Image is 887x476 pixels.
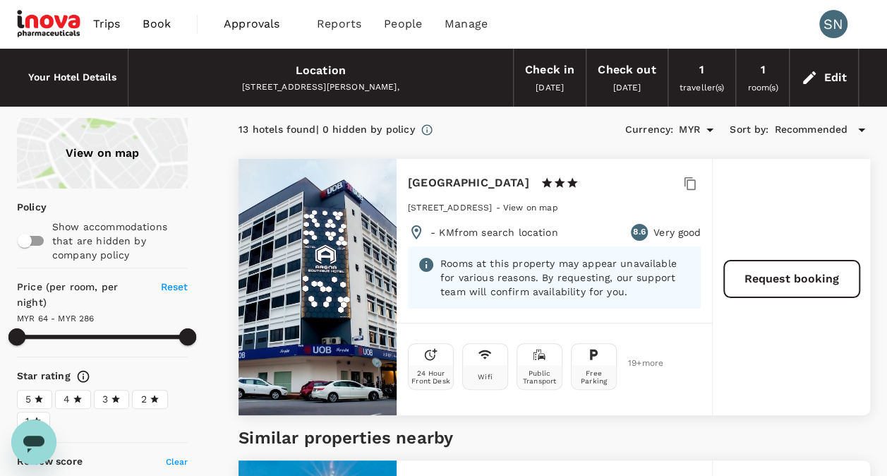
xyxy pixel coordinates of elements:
[520,369,559,385] div: Public Transport
[25,414,29,429] span: 1
[408,173,529,193] h6: [GEOGRAPHIC_DATA]
[536,83,564,93] span: [DATE]
[93,16,121,32] span: Trips
[17,314,94,323] span: MYR 64 - MYR 286
[140,81,502,95] div: [STREET_ADDRESS][PERSON_NAME],
[496,203,503,213] span: -
[653,225,701,239] p: Very good
[143,16,171,32] span: Book
[628,359,649,368] span: 19 + more
[224,16,294,32] span: Approvals
[384,16,422,32] span: People
[478,373,493,381] div: Wifi
[11,420,56,465] iframe: Button to launch messaging window
[25,392,31,407] span: 5
[239,122,414,138] div: 13 hotels found | 0 hidden by policy
[503,203,558,213] span: View on map
[633,225,645,239] span: 8.6
[819,10,847,38] div: SN
[166,457,188,467] span: Clear
[730,122,768,138] h6: Sort by :
[317,16,361,32] span: Reports
[17,280,145,311] h6: Price (per room, per night)
[52,220,188,262] p: Show accommodations that are hidden by company policy
[239,427,870,449] h5: Similar properties nearby
[723,260,860,298] button: Request booking
[17,369,71,384] h6: Star rating
[296,61,346,81] div: Location
[17,200,26,214] p: Policy
[430,225,558,239] p: - KM from search location
[140,392,146,407] span: 2
[17,8,82,40] img: iNova Pharmaceuticals
[525,60,574,80] div: Check in
[699,60,704,80] div: 1
[774,122,847,138] span: Recommended
[28,70,116,85] h6: Your Hotel Details
[17,118,188,189] a: View on map
[747,83,778,93] span: room(s)
[574,369,613,385] div: Free Parking
[411,369,450,385] div: 24 Hour Front Desk
[823,68,847,88] div: Edit
[680,83,725,93] span: traveller(s)
[440,256,691,299] p: Rooms at this property may appear unavailable for various reasons. By requesting, our support tea...
[64,392,70,407] span: 4
[161,281,188,292] span: Reset
[102,392,108,407] span: 3
[408,203,492,213] span: [STREET_ADDRESS]
[598,60,656,80] div: Check out
[17,454,83,470] h6: Review score
[700,120,720,140] button: Open
[76,369,90,383] svg: Star ratings are awarded to properties to represent the quality of services, facilities, and amen...
[503,201,558,213] a: View on map
[445,16,488,32] span: Manage
[625,122,673,138] h6: Currency :
[760,60,765,80] div: 1
[613,83,641,93] span: [DATE]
